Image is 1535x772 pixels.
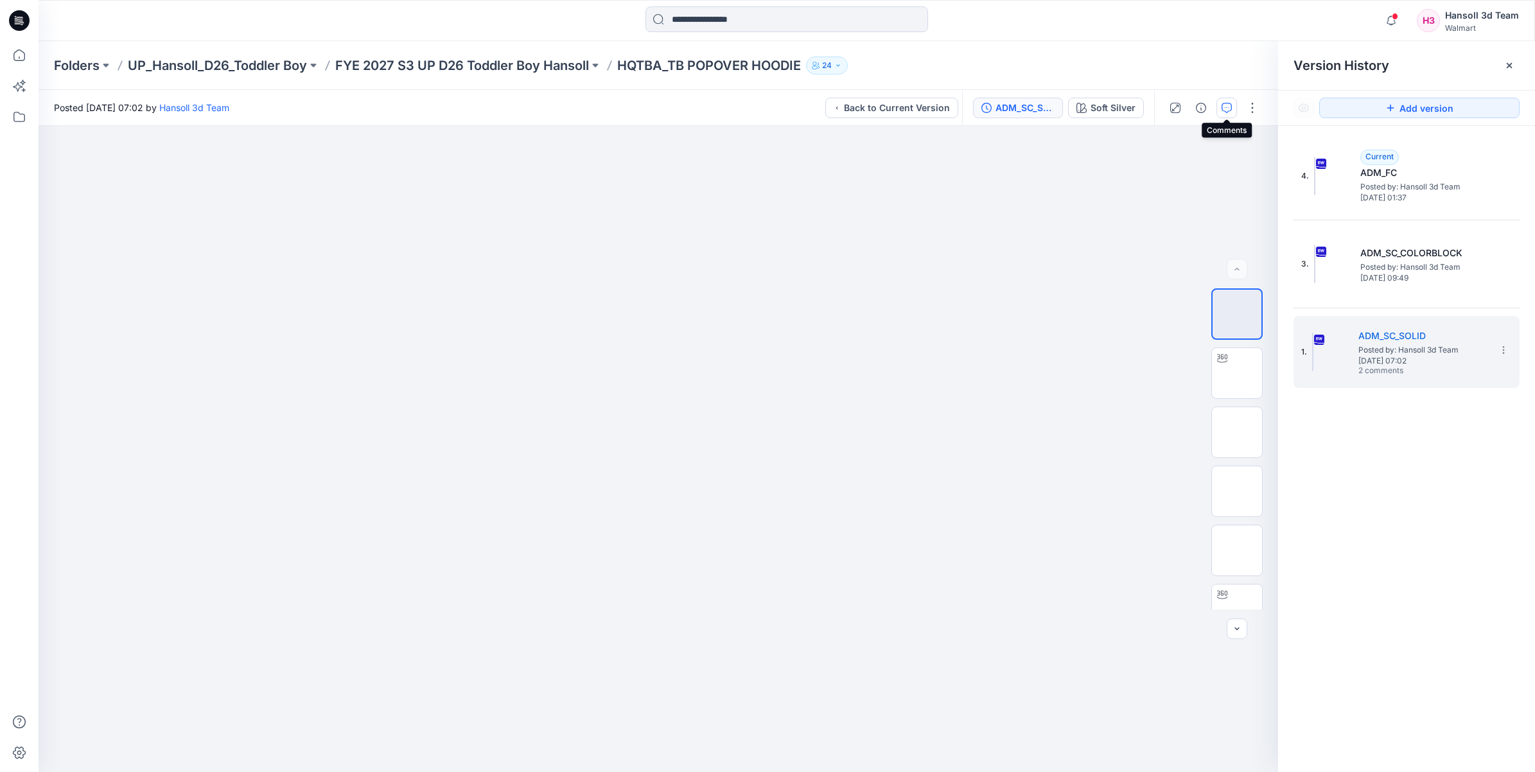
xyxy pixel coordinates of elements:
span: [DATE] 01:37 [1360,193,1489,202]
span: 3. [1301,258,1309,270]
span: 2 comments [1358,366,1448,376]
div: Hansoll 3d Team [1445,8,1519,23]
button: Details [1191,98,1211,118]
a: Folders [54,57,100,75]
img: ADM_SC_SOLID [1312,333,1313,371]
a: Hansoll 3d Team [159,102,229,113]
span: 4. [1301,170,1309,182]
p: HQTBA_TB POPOVER HOODIE [617,57,801,75]
div: Soft Silver [1091,101,1136,115]
button: Soft Silver [1068,98,1144,118]
button: Close [1504,60,1514,71]
span: Current [1365,152,1394,161]
button: 24 [806,57,848,75]
button: Add version [1319,98,1520,118]
button: Show Hidden Versions [1294,98,1314,118]
div: H3 [1417,9,1440,32]
button: ADM_SC_SOLID [973,98,1063,118]
h5: ADM_SC_SOLID [1358,328,1487,344]
span: 1. [1301,346,1307,358]
button: Back to Current Version [825,98,958,118]
h5: ADM_FC [1360,165,1489,180]
a: FYE 2027 S3 UP D26 Toddler Boy Hansoll [335,57,589,75]
div: ADM_SC_SOLID [996,101,1055,115]
span: [DATE] 09:49 [1360,274,1489,283]
img: ADM_SC_COLORBLOCK [1314,245,1315,283]
span: Posted by: Hansoll 3d Team [1360,261,1489,274]
span: Posted by: Hansoll 3d Team [1360,180,1489,193]
span: Version History [1294,58,1389,73]
span: Posted by: Hansoll 3d Team [1358,344,1487,356]
p: 24 [822,58,832,73]
span: [DATE] 07:02 [1358,356,1487,365]
a: UP_Hansoll_D26_Toddler Boy [128,57,307,75]
div: Walmart [1445,23,1519,33]
h5: ADM_SC_COLORBLOCK [1360,245,1489,261]
img: ADM_FC [1314,157,1315,195]
span: Posted [DATE] 07:02 by [54,101,229,114]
